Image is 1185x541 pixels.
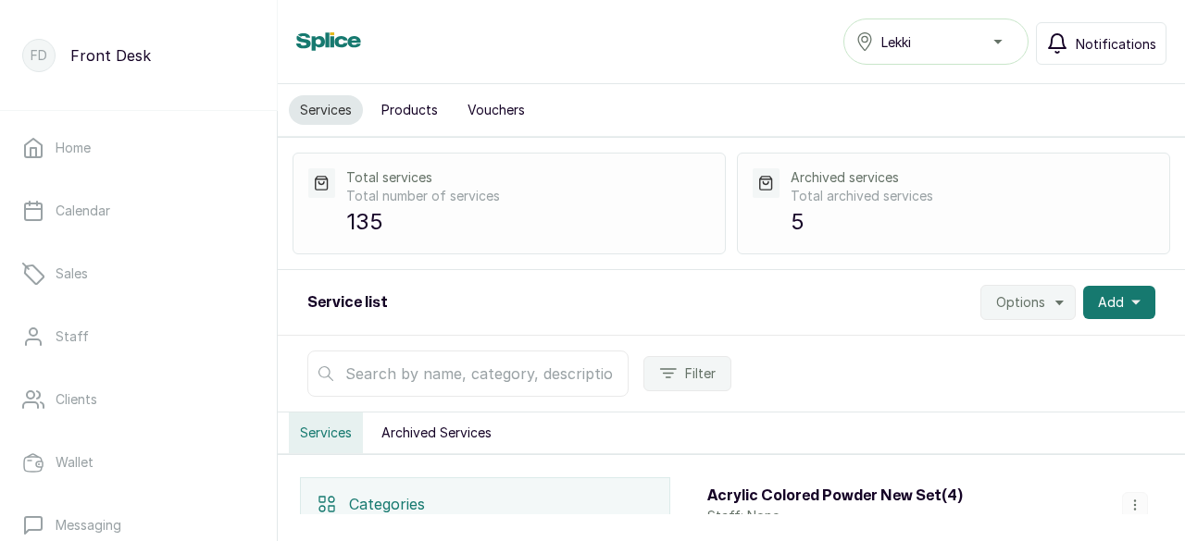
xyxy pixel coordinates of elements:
button: Products [370,95,449,125]
p: Archived services [791,168,1154,187]
p: Total number of services [346,187,710,205]
p: 5 [791,205,1154,239]
button: Filter [643,356,731,391]
button: Options [980,285,1076,320]
h3: Acrylic colored powder new set ( 4 ) [707,485,963,507]
a: Sales [15,248,262,300]
span: Options [996,293,1045,312]
p: Staff [56,327,89,346]
p: Messaging [56,516,121,535]
h2: Service list [307,291,388,314]
p: Clients [56,390,97,409]
input: Search by name, category, description, price [307,350,629,397]
a: Clients [15,374,262,425]
a: Home [15,122,262,174]
button: Services [289,95,363,125]
p: FD [31,46,47,65]
p: 135 [346,205,710,239]
a: Staff [15,311,262,363]
p: Staff: None [707,507,963,525]
button: Services [289,412,363,453]
p: Categories [349,493,425,515]
a: Calendar [15,185,262,237]
a: Wallet [15,436,262,488]
p: Home [56,139,91,157]
span: Lekki [881,32,911,52]
span: Notifications [1076,34,1156,54]
p: Calendar [56,202,110,220]
button: Archived Services [370,412,503,453]
button: Add [1083,286,1155,319]
button: Notifications [1036,22,1166,65]
button: Vouchers [456,95,536,125]
span: Filter [685,364,716,383]
span: Add [1098,293,1124,312]
p: Front Desk [70,44,151,67]
p: Wallet [56,453,94,472]
p: Total services [346,168,710,187]
p: Total archived services [791,187,1154,205]
button: Lekki [843,18,1029,65]
p: Sales [56,264,88,283]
